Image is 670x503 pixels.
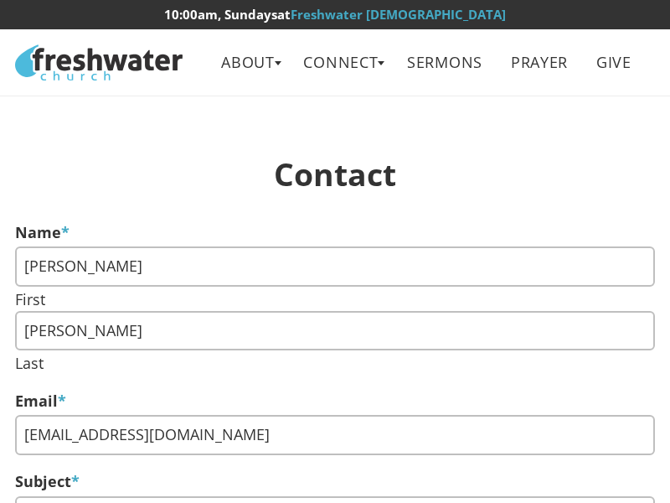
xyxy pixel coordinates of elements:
h6: at [15,8,655,22]
input: First name [15,246,655,286]
a: Give [585,44,644,81]
a: Connect [291,44,391,81]
a: Prayer [498,44,580,81]
label: Subject [15,470,80,493]
time: 10:00am, Sundays [164,6,277,23]
a: About [209,44,287,81]
label: Name [15,221,70,244]
label: Email [15,390,66,412]
input: Last name [15,311,655,350]
label: Last [15,352,44,375]
a: Sermons [395,44,495,81]
a: Freshwater [DEMOGRAPHIC_DATA] [291,6,506,23]
label: First [15,288,45,311]
img: Freshwater Church [15,44,183,80]
h1: Contact [15,157,655,191]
